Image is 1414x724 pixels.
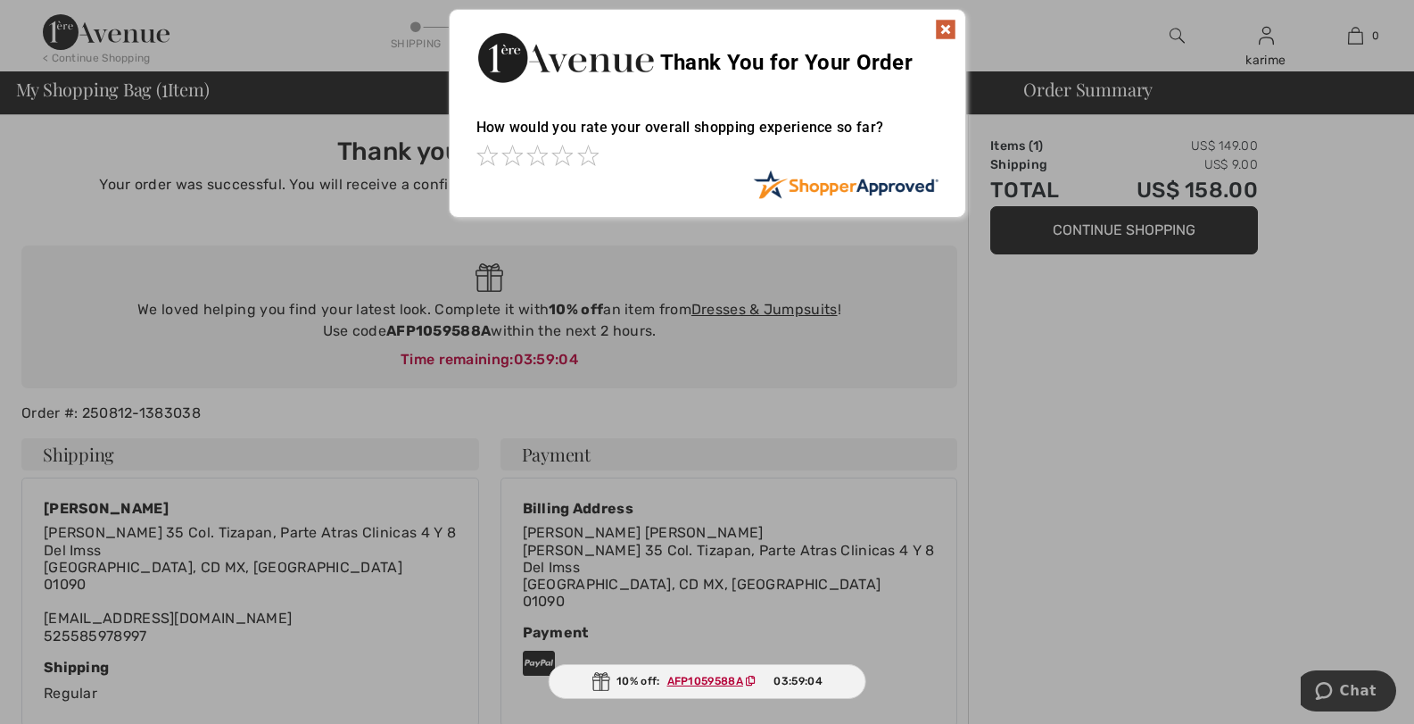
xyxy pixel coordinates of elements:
[773,673,822,689] span: 03:59:04
[39,12,76,29] span: Chat
[476,101,939,170] div: How would you rate your overall shopping experience so far?
[935,19,956,40] img: x
[667,675,743,687] ins: AFP1059588A
[548,664,866,699] div: 10% off:
[591,672,609,691] img: Gift.svg
[476,28,655,87] img: Thank You for Your Order
[660,50,913,75] span: Thank You for Your Order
